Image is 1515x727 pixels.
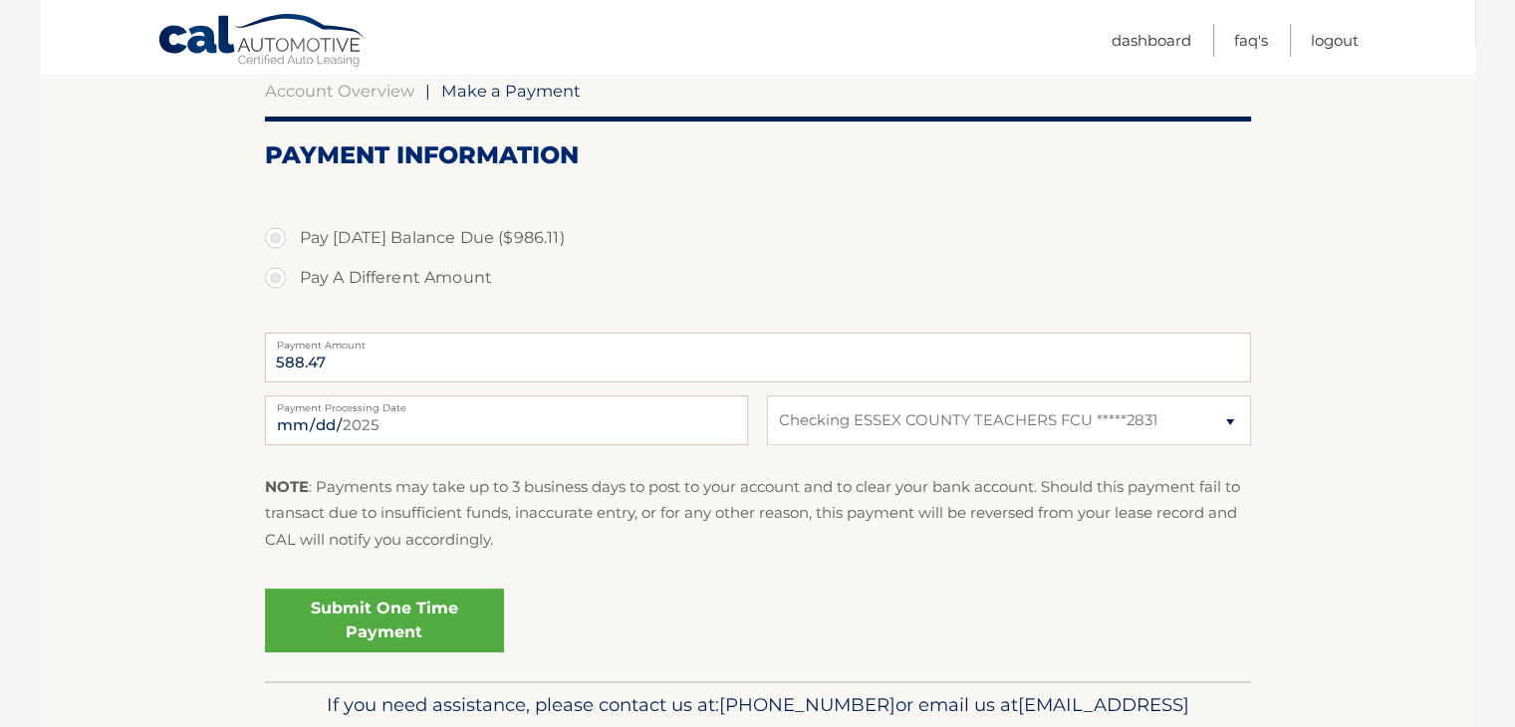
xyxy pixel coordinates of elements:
span: [PHONE_NUMBER] [719,693,895,716]
p: : Payments may take up to 3 business days to post to your account and to clear your bank account.... [265,474,1251,553]
input: Payment Amount [265,333,1251,382]
strong: NOTE [265,477,309,496]
label: Pay A Different Amount [265,258,1251,298]
a: Cal Automotive [157,13,367,71]
label: Payment Processing Date [265,395,748,411]
h2: Payment Information [265,140,1251,170]
label: Payment Amount [265,333,1251,349]
a: Account Overview [265,81,414,101]
input: Payment Date [265,395,748,445]
a: Submit One Time Payment [265,589,504,652]
span: Make a Payment [441,81,581,101]
a: Dashboard [1112,24,1191,57]
a: FAQ's [1234,24,1268,57]
a: Logout [1311,24,1359,57]
span: | [425,81,430,101]
label: Pay [DATE] Balance Due ($986.11) [265,218,1251,258]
